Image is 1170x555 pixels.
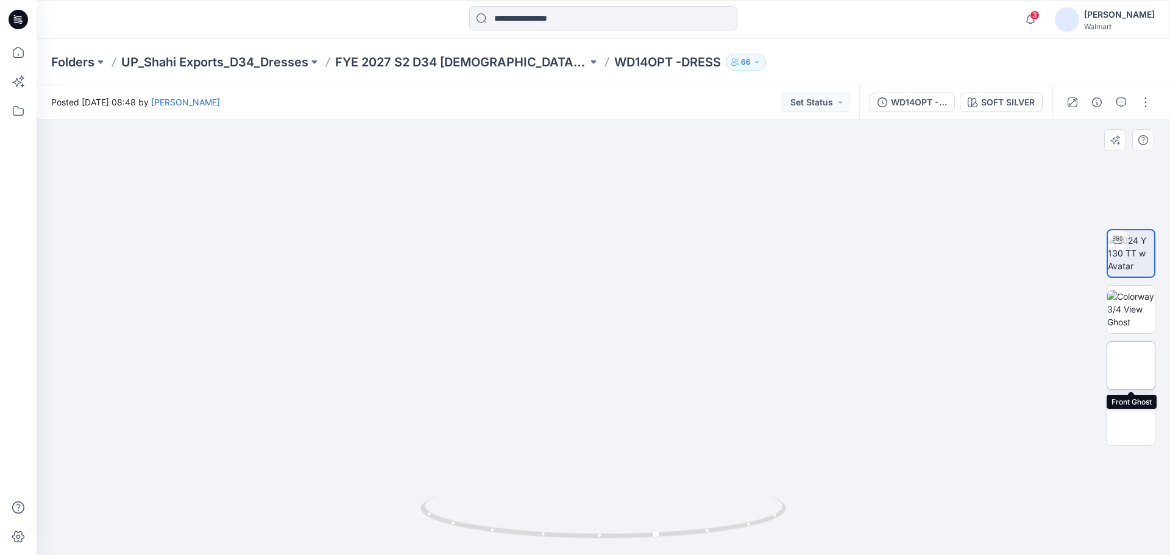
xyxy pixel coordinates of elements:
[1087,93,1107,112] button: Details
[1108,234,1154,272] img: 2024 Y 130 TT w Avatar
[121,54,308,71] a: UP_Shahi Exports_D34_Dresses
[891,96,947,109] div: WD14OPT -DRESS
[51,96,220,108] span: Posted [DATE] 08:48 by
[151,97,220,107] a: [PERSON_NAME]
[1030,10,1040,20] span: 3
[741,55,751,69] p: 66
[1107,290,1155,328] img: Colorway 3/4 View Ghost
[51,54,94,71] a: Folders
[1084,7,1155,22] div: [PERSON_NAME]
[614,54,721,71] p: WD14OPT -DRESS
[870,93,955,112] button: WD14OPT -DRESS
[1055,7,1079,32] img: avatar
[981,96,1035,109] div: SOFT SILVER
[335,54,587,71] a: FYE 2027 S2 D34 [DEMOGRAPHIC_DATA] Dresses - Shahi
[726,54,766,71] button: 66
[960,93,1043,112] button: SOFT SILVER
[1084,22,1155,31] div: Walmart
